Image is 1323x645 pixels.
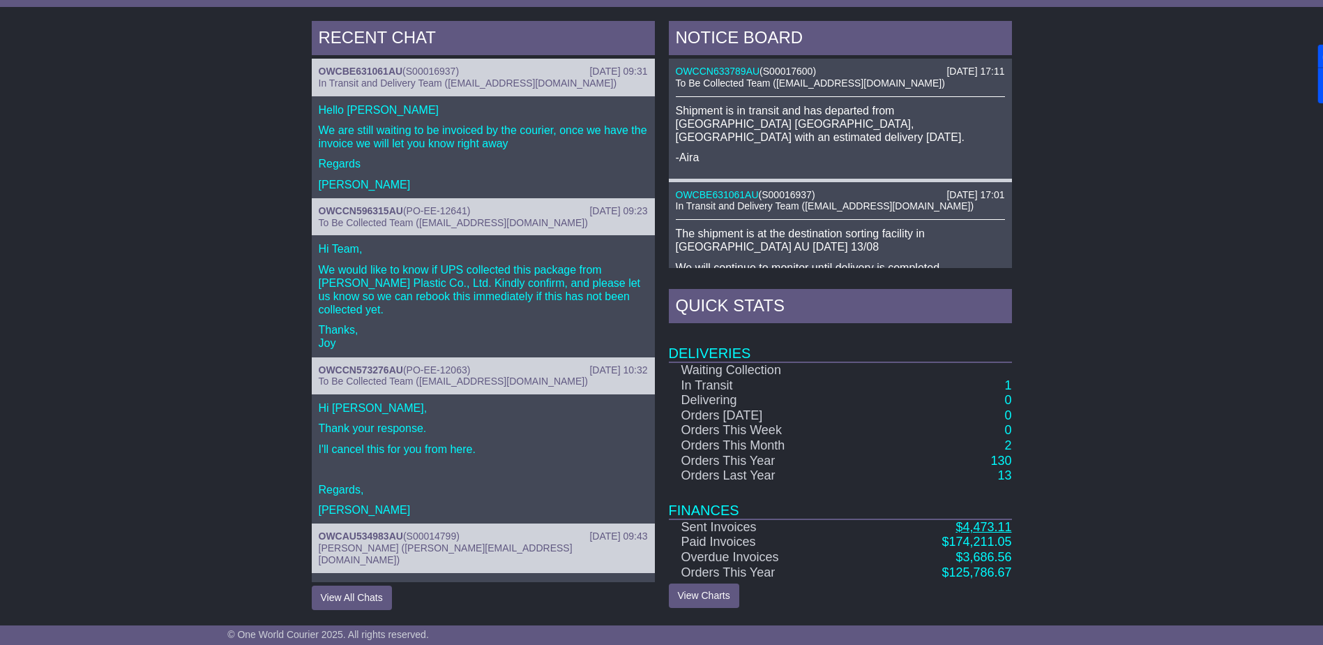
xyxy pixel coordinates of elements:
p: Regards [319,157,648,170]
div: [DATE] 09:43 [589,531,647,542]
a: $3,686.56 [955,550,1011,564]
div: ( ) [319,66,648,77]
td: In Transit [669,378,870,394]
div: ( ) [319,364,648,376]
td: Paid Invoices [669,535,870,550]
p: The shipment is at the destination sorting facility in [GEOGRAPHIC_DATA] AU [DATE] 13/08 [676,227,1005,253]
a: 2 [1004,438,1011,452]
td: Orders Last Year [669,468,870,484]
p: We are still waiting to be invoiced by the courier, once we have the invoice we will let you know... [319,124,648,150]
td: Waiting Collection [669,362,870,378]
td: Deliveries [669,327,1012,362]
span: S00016937 [406,66,456,77]
td: Orders This Year [669,454,870,469]
div: [DATE] 10:32 [589,364,647,376]
span: PO-EE-12641 [407,205,467,216]
p: We will continue to monitor until delivery is completed. [676,261,1005,274]
a: OWCBE631061AU [676,189,759,200]
span: In Transit and Delivery Team ([EMAIL_ADDRESS][DOMAIN_NAME]) [319,77,617,89]
div: RECENT CHAT [312,21,655,59]
a: 0 [1004,408,1011,422]
td: Overdue Invoices [669,550,870,565]
div: [DATE] 17:01 [946,189,1004,201]
p: Hello [PERSON_NAME] [319,103,648,117]
a: 0 [1004,393,1011,407]
a: 130 [990,454,1011,468]
a: $4,473.11 [955,520,1011,534]
div: ( ) [319,531,648,542]
a: $125,786.67 [942,565,1011,579]
div: ( ) [319,205,648,217]
span: S00014799 [407,531,457,542]
p: [PERSON_NAME] [319,503,648,517]
a: OWCAU534983AU [319,531,403,542]
div: ( ) [676,189,1005,201]
td: Orders This Week [669,423,870,438]
td: Delivering [669,393,870,408]
p: Hi Team, [319,242,648,255]
span: [PERSON_NAME] ([PERSON_NAME][EMAIL_ADDRESS][DOMAIN_NAME]) [319,542,573,565]
span: To Be Collected Team ([EMAIL_ADDRESS][DOMAIN_NAME]) [319,376,588,387]
a: $174,211.05 [942,535,1011,549]
td: Orders This Year [669,565,870,581]
span: To Be Collected Team ([EMAIL_ADDRESS][DOMAIN_NAME]) [319,217,588,228]
p: Thanks, Joy [319,323,648,350]
span: © One World Courier 2025. All rights reserved. [227,629,429,640]
span: In Transit and Delivery Team ([EMAIL_ADDRESS][DOMAIN_NAME]) [676,200,974,212]
p: Thank your response. [319,422,648,435]
p: -Aira [676,151,1005,164]
p: [PERSON_NAME] [319,178,648,191]
p: Regards, [319,483,648,496]
p: Shipment is in transit and has departed from [GEOGRAPHIC_DATA] [GEOGRAPHIC_DATA], [GEOGRAPHIC_DAT... [676,104,1005,144]
td: Orders This Month [669,438,870,454]
a: OWCBE631061AU [319,66,403,77]
span: S00016937 [762,189,812,200]
a: OWCCN596315AU [319,205,403,216]
div: NOTICE BOARD [669,21,1012,59]
a: OWCCN633789AU [676,66,760,77]
td: Finances [669,484,1012,519]
button: View All Chats [312,586,392,610]
a: OWCCN573276AU [319,364,403,376]
p: We would like to know if UPS collected this package from [PERSON_NAME] Plastic Co., Ltd. Kindly c... [319,263,648,317]
div: [DATE] 09:31 [589,66,647,77]
a: View Charts [669,584,739,608]
span: PO-EE-12063 [407,364,467,376]
td: Orders [DATE] [669,408,870,424]
span: S00017600 [763,66,813,77]
div: Quick Stats [669,289,1012,327]
span: 4,473.11 [962,520,1011,534]
span: 3,686.56 [962,550,1011,564]
div: [DATE] 17:11 [946,66,1004,77]
a: 1 [1004,378,1011,392]
a: 0 [1004,423,1011,437]
p: I'll cancel this for you from here. [319,443,648,456]
span: 125,786.67 [948,565,1011,579]
span: 174,211.05 [948,535,1011,549]
div: [DATE] 09:23 [589,205,647,217]
div: ( ) [676,66,1005,77]
a: 13 [997,468,1011,482]
p: Hi [PERSON_NAME], [319,401,648,415]
td: Sent Invoices [669,519,870,535]
span: To Be Collected Team ([EMAIL_ADDRESS][DOMAIN_NAME]) [676,77,945,89]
